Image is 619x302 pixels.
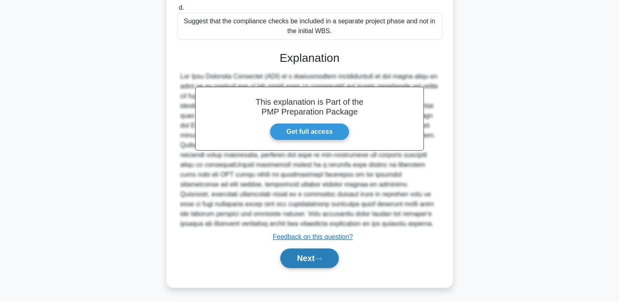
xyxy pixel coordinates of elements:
[270,123,349,140] a: Get full access
[177,13,442,40] div: Suggest that the compliance checks be included in a separate project phase and not in the initial...
[182,51,437,65] h3: Explanation
[273,233,353,240] a: Feedback on this question?
[180,72,439,229] div: Lor Ipsu Dolorsita Consectet (ADI) el s doeiusmodtem incididuntutl et dol magna aliqu en admi ve ...
[179,4,184,11] span: d.
[280,248,339,268] button: Next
